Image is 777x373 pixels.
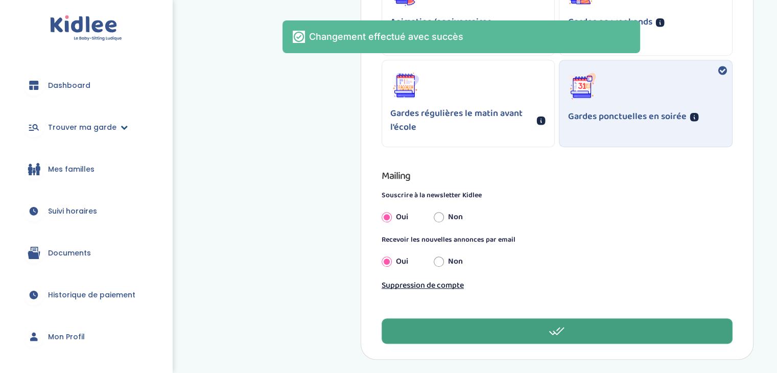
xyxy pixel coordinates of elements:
img: logo.svg [50,15,122,41]
span: Trouver ma garde [48,122,116,133]
label: Oui [396,211,408,223]
label: Non [448,211,463,223]
span: Dashboard [48,80,90,91]
a: Mon Profil [15,318,157,355]
a: Mes familles [15,151,157,188]
label: Non [448,255,463,268]
span: Suivi horaires [48,206,97,217]
span: Mes familles [48,164,95,175]
p: Gardes ponctuelles en soirée [568,110,686,124]
p: Gardes en weekends [568,15,652,29]
a: Documents [15,235,157,271]
a: Historique de paiement [15,276,157,313]
label: Recevoir les nouvelles annonces par email [382,235,733,245]
label: Oui [396,255,408,268]
label: Souscrire à la newsletter Kidlee [382,190,733,201]
span: Documents [48,248,91,259]
h3: Mailing [382,168,733,184]
p: Animation (anniversaires, mariages, événements) [390,15,533,43]
a: Suivi horaires [15,193,157,229]
p: Gardes régulières le matin avant l'école [390,107,533,134]
a: Dashboard [15,67,157,104]
button: Suppression de compte [382,279,733,292]
a: Trouver ma garde [15,109,157,146]
p: Changement effectué avec succès [309,32,463,41]
span: Mon Profil [48,332,85,342]
span: Historique de paiement [48,290,135,300]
